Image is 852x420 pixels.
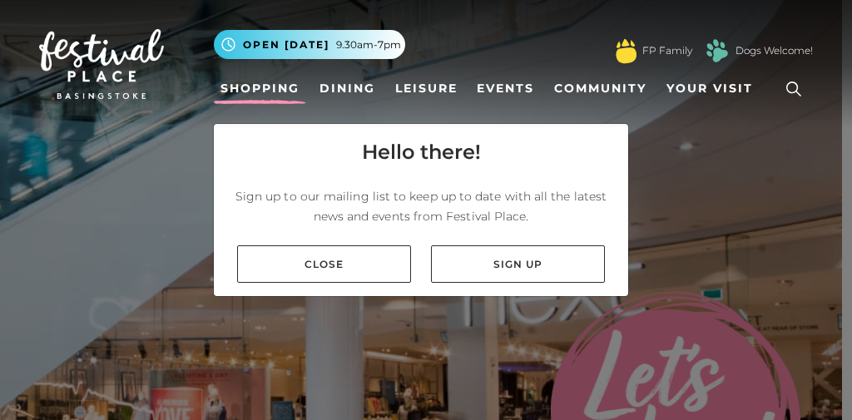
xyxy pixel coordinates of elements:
a: Community [547,73,653,104]
span: 9.30am-7pm [336,37,401,52]
a: Dogs Welcome! [736,43,813,58]
a: Leisure [389,73,464,104]
a: Sign up [431,245,605,283]
a: Close [237,245,411,283]
p: Sign up to our mailing list to keep up to date with all the latest news and events from Festival ... [227,186,615,226]
button: Open [DATE] 9.30am-7pm [214,30,405,59]
a: Shopping [214,73,306,104]
a: Your Visit [660,73,768,104]
span: Open [DATE] [243,37,329,52]
span: Your Visit [666,80,753,97]
a: Events [470,73,541,104]
a: FP Family [642,43,692,58]
h4: Hello there! [362,137,481,167]
a: Dining [313,73,382,104]
img: Festival Place Logo [39,29,164,99]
